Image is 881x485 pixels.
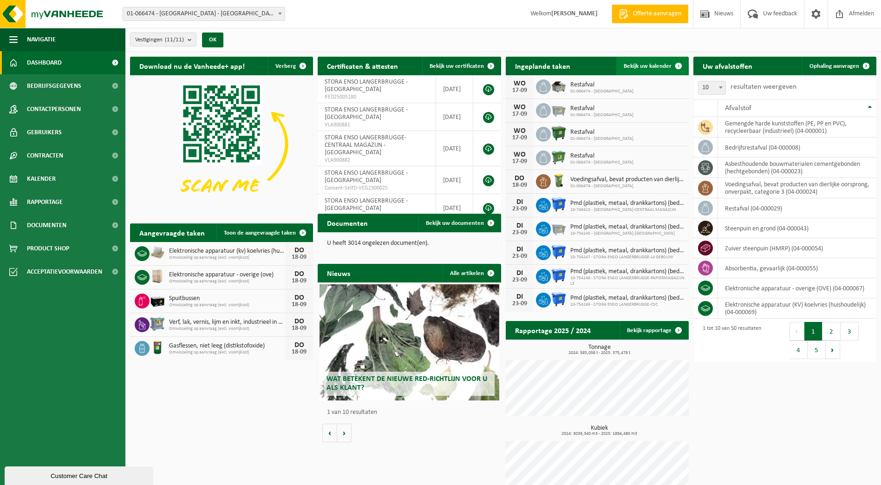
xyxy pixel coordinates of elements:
h2: Uw afvalstoffen [693,57,762,75]
button: 2 [822,322,841,341]
span: Restafval [570,105,633,112]
button: Vorige [322,424,337,442]
span: Product Shop [27,237,69,260]
div: 18-09 [290,301,308,308]
div: 17-09 [510,111,529,118]
span: Vestigingen [135,33,184,47]
div: DO [290,318,308,325]
span: Restafval [570,129,633,136]
td: voedingsafval, bevat producten van dierlijke oorsprong, onverpakt, categorie 3 (04-000024) [718,178,876,198]
div: DI [510,198,529,206]
div: 18-09 [290,349,308,355]
span: Elektronische apparatuur - overige (ove) [169,271,285,279]
div: DI [510,293,529,301]
span: Pmd (plastiek, metaal, drankkartons) (bedrijven) [570,200,684,207]
span: Restafval [570,152,633,160]
span: Omwisseling op aanvraag (excl. voorrijkost) [169,279,285,284]
button: Previous [790,322,804,341]
h2: Certificaten & attesten [318,57,407,75]
span: 01-066474 - [GEOGRAPHIC_DATA] [570,136,633,142]
span: Wat betekent de nieuwe RED-richtlijn voor u als klant? [326,375,487,392]
span: Voedingsafval, bevat producten van dierlijke oorsprong, onverpakt, categorie 3 [570,176,684,184]
div: DO [290,247,308,254]
div: 1 tot 10 van 50 resultaten [698,321,761,360]
span: Rapportage [27,190,63,214]
span: Acceptatievoorwaarden [27,260,102,283]
button: 5 [808,341,826,359]
span: Toon de aangevraagde taken [224,230,296,236]
span: Dashboard [27,51,62,74]
a: Offerte aanvragen [612,5,688,23]
span: Offerte aanvragen [631,9,684,19]
button: Vestigingen(11/11) [130,33,196,46]
td: asbesthoudende bouwmaterialen cementgebonden (hechtgebonden) (04-000023) [718,157,876,178]
span: STORA ENSO LANGERBRUGGE - [GEOGRAPHIC_DATA] [325,197,408,212]
img: PB-OT-0200-MET-00-03 [150,340,165,355]
img: PB-WB-1940-WDN-00-00 [150,269,165,284]
span: Pmd (plastiek, metaal, drankkartons) (bedrijven) [570,247,684,255]
span: Verberg [275,63,296,69]
td: bedrijfsrestafval (04-000008) [718,138,876,157]
div: 18-09 [290,254,308,261]
span: Omwisseling op aanvraag (excl. voorrijkost) [169,326,285,332]
span: STORA ENSO LANGERBRUGGE - [GEOGRAPHIC_DATA] [325,170,408,184]
iframe: chat widget [5,465,155,485]
img: WB-0660-HPE-GN-01 [551,149,567,165]
div: DI [510,246,529,253]
span: 2024: 585,058 t - 2025: 375,478 t [510,351,689,355]
button: 3 [841,322,859,341]
span: Restafval [570,81,633,89]
img: PB-AP-0800-MET-02-01 [150,316,165,332]
td: [DATE] [436,131,474,166]
button: 4 [790,341,808,359]
td: [DATE] [436,75,474,103]
span: Omwisseling op aanvraag (excl. voorrijkost) [169,255,285,261]
h2: Ingeplande taken [506,57,580,75]
span: Pmd (plastiek, metaal, drankkartons) (bedrijven) [570,268,684,275]
div: 23-09 [510,253,529,260]
span: RED25005180 [325,93,429,101]
td: elektronische apparatuur (KV) koelvries (huishoudelijk) (04-000069) [718,298,876,319]
div: WO [510,127,529,135]
span: STORA ENSO LANGERBRUGGE - [GEOGRAPHIC_DATA] [325,79,408,93]
div: DO [290,270,308,278]
h3: Kubiek [510,425,689,436]
strong: [PERSON_NAME] [551,10,598,17]
img: PB-LB-0680-HPE-BK-11 [150,292,165,308]
span: 10-754247 - STORA ENSO LANGERBRUGGE-L4 GEBOUW [570,255,684,260]
td: gemengde harde kunststoffen (PE, PP en PVC), recycleerbaar (industrieel) (04-000001) [718,117,876,138]
h2: Download nu de Vanheede+ app! [130,57,254,75]
div: DO [510,175,529,182]
div: 18-09 [290,278,308,284]
span: Elektronische apparatuur (kv) koelvries (huishoudelijk) [169,248,285,255]
span: 01-066474 - [GEOGRAPHIC_DATA] [570,89,633,94]
img: LP-PA-00000-WDN-11 [150,245,165,261]
span: 10-749415 - [GEOGRAPHIC_DATA]-CENTRAAL MAGAZIJN [570,207,684,213]
div: 18-09 [510,182,529,189]
div: 17-09 [510,135,529,141]
span: Kalender [27,167,56,190]
a: Wat betekent de nieuwe RED-richtlijn voor u als klant? [320,284,499,400]
td: [DATE] [436,166,474,194]
div: 17-09 [510,87,529,94]
span: Verf, lak, vernis, lijm en inkt, industrieel in kleinverpakking [169,319,285,326]
img: WB-2500-GAL-GY-01 [551,102,567,118]
span: Documenten [27,214,66,237]
span: Bedrijfsgegevens [27,74,81,98]
div: DO [290,294,308,301]
div: 23-09 [510,277,529,283]
a: Bekijk uw documenten [418,214,500,232]
div: WO [510,80,529,87]
span: Contracten [27,144,63,167]
h2: Rapportage 2025 / 2024 [506,321,600,339]
div: 23-09 [510,301,529,307]
label: resultaten weergeven [731,83,796,91]
img: WB-1100-HPE-BE-01 [551,268,567,283]
img: WB-2500-GAL-GY-01 [551,220,567,236]
td: [DATE] [436,194,474,222]
h3: Tonnage [510,344,689,355]
span: STORA ENSO LANGERBRUGGE-CENTRAAL MAGAZIJN - [GEOGRAPHIC_DATA] [325,134,406,156]
span: Omwisseling op aanvraag (excl. voorrijkost) [169,302,285,308]
a: Bekijk rapportage [620,321,688,340]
